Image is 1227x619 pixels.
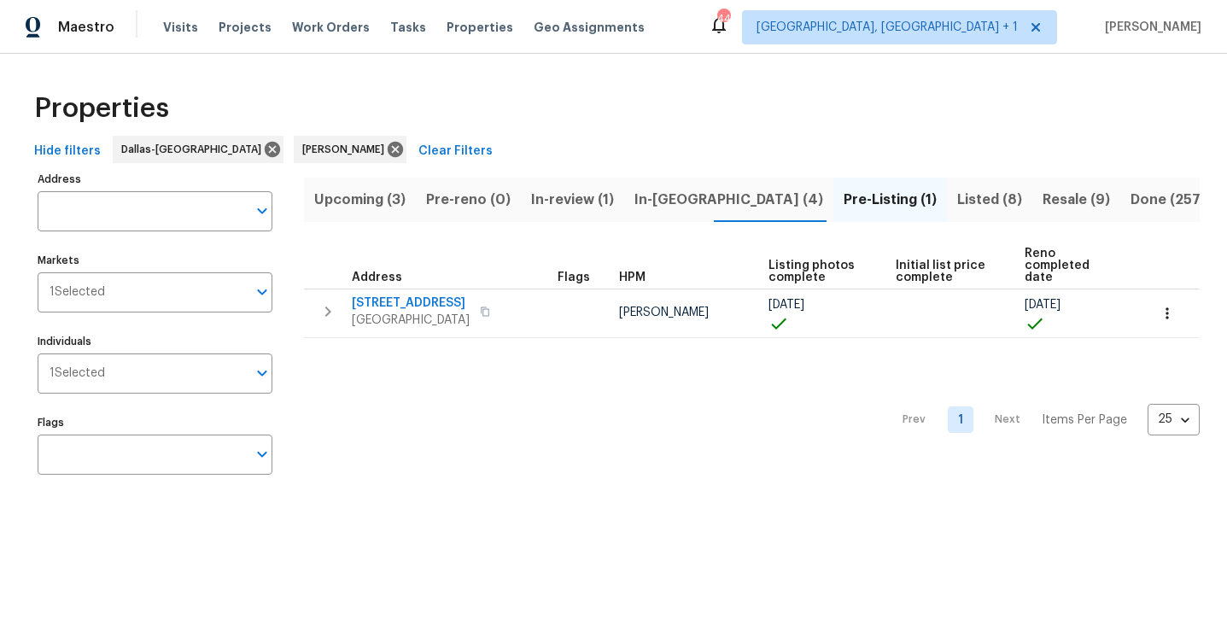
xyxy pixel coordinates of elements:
span: Projects [219,19,272,36]
p: Items Per Page [1042,412,1127,429]
span: Geo Assignments [534,19,645,36]
button: Hide filters [27,136,108,167]
span: Reno completed date [1025,248,1119,283]
span: Pre-reno (0) [426,188,511,212]
span: Hide filters [34,141,101,162]
span: Visits [163,19,198,36]
span: 1 Selected [50,366,105,381]
a: Goto page 1 [948,406,973,433]
span: Properties [34,100,169,117]
span: In-review (1) [531,188,614,212]
span: Initial list price complete [896,260,996,283]
label: Address [38,174,272,184]
span: 1 Selected [50,285,105,300]
button: Open [250,361,274,385]
span: [DATE] [1025,299,1060,311]
span: Clear Filters [418,141,493,162]
div: 44 [717,10,729,27]
span: Maestro [58,19,114,36]
button: Clear Filters [412,136,500,167]
span: [STREET_ADDRESS] [352,295,470,312]
span: [GEOGRAPHIC_DATA] [352,312,470,329]
span: Tasks [390,21,426,33]
label: Individuals [38,336,272,347]
label: Markets [38,255,272,266]
span: [GEOGRAPHIC_DATA], [GEOGRAPHIC_DATA] + 1 [757,19,1018,36]
label: Flags [38,418,272,428]
div: 25 [1148,397,1200,441]
button: Open [250,442,274,466]
span: Resale (9) [1043,188,1110,212]
span: Flags [558,272,590,283]
span: Work Orders [292,19,370,36]
span: Done (257) [1131,188,1206,212]
span: Listed (8) [957,188,1022,212]
span: HPM [619,272,646,283]
span: [PERSON_NAME] [619,307,709,318]
span: [PERSON_NAME] [302,141,391,158]
div: Dallas-[GEOGRAPHIC_DATA] [113,136,283,163]
span: Upcoming (3) [314,188,406,212]
span: In-[GEOGRAPHIC_DATA] (4) [634,188,823,212]
span: Dallas-[GEOGRAPHIC_DATA] [121,141,268,158]
span: Address [352,272,402,283]
nav: Pagination Navigation [886,348,1200,492]
div: [PERSON_NAME] [294,136,406,163]
span: Properties [447,19,513,36]
span: Listing photos complete [768,260,867,283]
button: Open [250,280,274,304]
span: [PERSON_NAME] [1098,19,1201,36]
button: Open [250,199,274,223]
span: Pre-Listing (1) [844,188,937,212]
span: [DATE] [768,299,804,311]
